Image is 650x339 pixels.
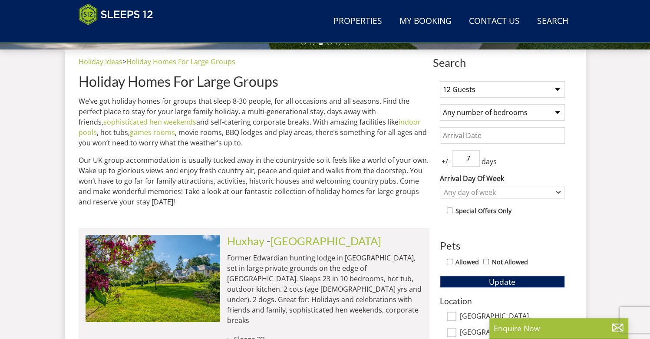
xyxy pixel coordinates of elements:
[396,12,455,31] a: My Booking
[79,96,429,148] p: We’ve got holiday homes for groups that sleep 8-30 people, for all occasions and all seasons. Fin...
[227,234,264,247] a: Huxhay
[79,3,153,25] img: Sleeps 12
[130,128,175,137] a: games rooms
[489,276,515,287] span: Update
[440,173,565,184] label: Arrival Day Of Week
[271,234,381,247] a: [GEOGRAPHIC_DATA]
[492,257,528,267] label: Not Allowed
[455,206,511,216] label: Special Offers Only
[442,188,554,197] div: Any day of week
[330,12,386,31] a: Properties
[440,276,565,288] button: Update
[79,117,421,137] a: indoor pools
[103,117,196,127] a: sophisticated hen weekends
[227,253,422,326] p: Former Edwardian hunting lodge in [GEOGRAPHIC_DATA], set in large private grounds on the edge of ...
[465,12,523,31] a: Contact Us
[86,235,220,322] img: duxhams-somerset-holiday-accomodation-sleeps-12.original.jpg
[267,234,381,247] span: -
[494,323,624,334] p: Enquire Now
[460,312,565,322] label: [GEOGRAPHIC_DATA]
[440,156,452,167] span: +/-
[433,56,572,69] span: Search
[455,257,479,267] label: Allowed
[440,127,565,144] input: Arrival Date
[74,30,165,38] iframe: Customer reviews powered by Trustpilot
[126,57,235,66] a: Holiday Homes For Large Groups
[440,240,565,251] h3: Pets
[79,57,122,66] a: Holiday Ideas
[460,328,565,338] label: [GEOGRAPHIC_DATA]
[122,57,126,66] span: >
[440,296,565,306] h3: Location
[79,74,429,89] h1: Holiday Homes For Large Groups
[480,156,498,167] span: days
[534,12,572,31] a: Search
[79,155,429,207] p: Our UK group accommodation is usually tucked away in the countryside so it feels like a world of ...
[440,186,565,199] div: Combobox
